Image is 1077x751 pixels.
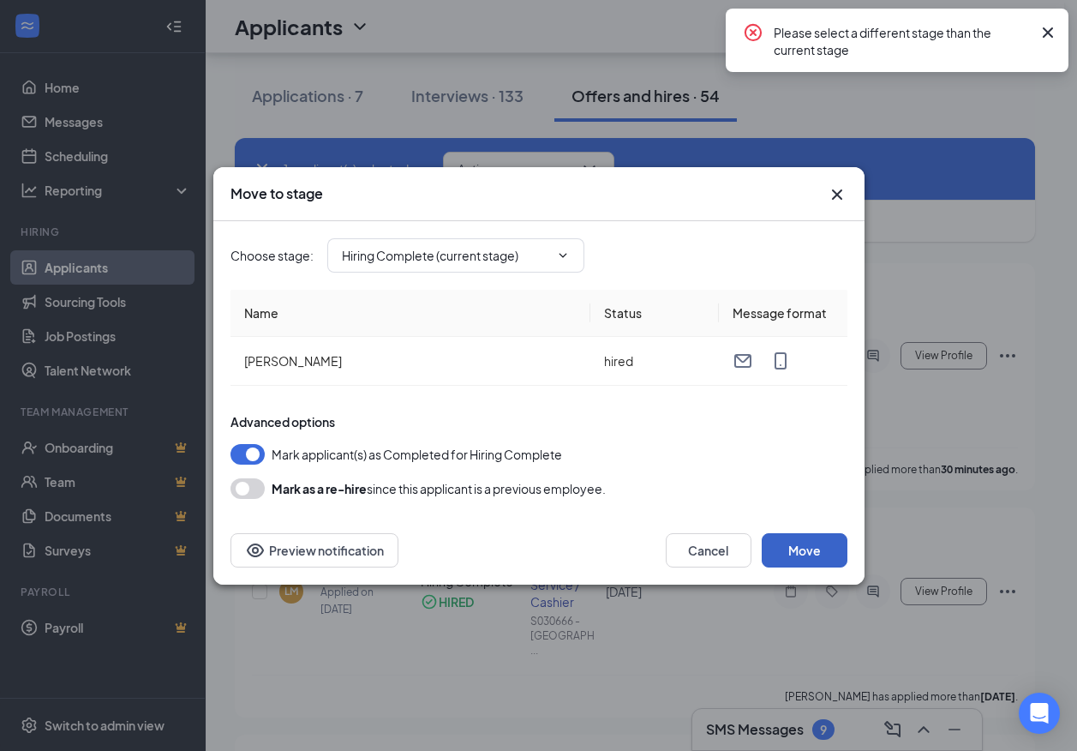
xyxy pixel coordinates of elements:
[590,337,719,386] td: hired
[827,184,847,205] button: Close
[774,22,1031,58] div: Please select a different stage than the current stage
[272,481,367,496] b: Mark as a re-hire
[1038,22,1058,43] svg: Cross
[230,413,847,430] div: Advanced options
[230,290,590,337] th: Name
[245,540,266,561] svg: Eye
[743,22,763,43] svg: CrossCircle
[590,290,719,337] th: Status
[827,184,847,205] svg: Cross
[719,290,847,337] th: Message format
[770,351,791,371] svg: MobileSms
[272,444,562,465] span: Mark applicant(s) as Completed for Hiring Complete
[733,351,753,371] svg: Email
[556,249,570,262] svg: ChevronDown
[762,533,847,568] button: Move
[1019,693,1060,734] div: Open Intercom Messenger
[272,478,606,499] div: since this applicant is a previous employee.
[230,533,398,568] button: Preview notificationEye
[244,353,342,369] span: [PERSON_NAME]
[230,184,323,203] h3: Move to stage
[666,533,751,568] button: Cancel
[230,246,314,265] span: Choose stage :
